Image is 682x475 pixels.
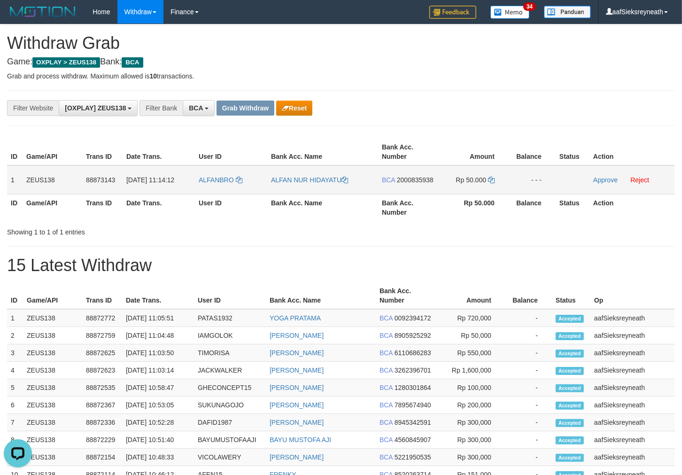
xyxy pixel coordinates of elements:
[82,327,122,344] td: 88872759
[590,431,675,449] td: aafSieksreyneath
[435,282,505,309] th: Amount
[194,379,266,397] td: GHECONCEPT15
[149,72,157,80] strong: 10
[23,379,82,397] td: ZEUS138
[122,327,194,344] td: [DATE] 11:04:48
[270,349,324,357] a: [PERSON_NAME]
[270,314,321,322] a: YOGA PRATAMA
[590,362,675,379] td: aafSieksreyneath
[199,176,242,184] a: ALFANBRO
[505,431,552,449] td: -
[194,431,266,449] td: BAYUMUSTOFAAJI
[380,349,393,357] span: BCA
[590,309,675,327] td: aafSieksreyneath
[505,449,552,466] td: -
[194,282,266,309] th: User ID
[590,397,675,414] td: aafSieksreyneath
[593,176,618,184] a: Approve
[271,176,348,184] a: ALFAN NUR HIDAYATU
[556,384,584,392] span: Accepted
[435,362,505,379] td: Rp 1,600,000
[82,309,122,327] td: 88872772
[123,194,195,221] th: Date Trans.
[395,436,431,444] span: Copy 4560845907 to clipboard
[82,362,122,379] td: 88872623
[7,57,675,67] h4: Game: Bank:
[556,454,584,462] span: Accepted
[82,282,122,309] th: Trans ID
[23,309,82,327] td: ZEUS138
[590,344,675,362] td: aafSieksreyneath
[552,282,590,309] th: Status
[509,194,556,221] th: Balance
[7,5,78,19] img: MOTION_logo.png
[267,194,378,221] th: Bank Acc. Name
[435,344,505,362] td: Rp 550,000
[505,362,552,379] td: -
[7,327,23,344] td: 2
[194,362,266,379] td: JACKWALKER
[590,327,675,344] td: aafSieksreyneath
[380,401,393,409] span: BCA
[380,314,393,322] span: BCA
[82,414,122,431] td: 88872336
[505,379,552,397] td: -
[544,6,591,18] img: panduan.png
[556,194,589,221] th: Status
[509,165,556,195] td: - - -
[380,453,393,461] span: BCA
[86,176,115,184] span: 88873143
[435,379,505,397] td: Rp 100,000
[82,379,122,397] td: 88872535
[122,449,194,466] td: [DATE] 10:48:33
[590,282,675,309] th: Op
[23,344,82,362] td: ZEUS138
[505,344,552,362] td: -
[122,344,194,362] td: [DATE] 11:03:50
[395,453,431,461] span: Copy 5221950535 to clipboard
[435,397,505,414] td: Rp 200,000
[7,194,23,221] th: ID
[488,176,495,184] a: Copy 50000 to clipboard
[194,309,266,327] td: PATAS1932
[276,101,312,116] button: Reset
[7,71,675,81] p: Grab and process withdraw. Maximum allowed is transactions.
[189,104,203,112] span: BCA
[380,384,393,391] span: BCA
[7,309,23,327] td: 1
[505,282,552,309] th: Balance
[270,419,324,426] a: [PERSON_NAME]
[435,449,505,466] td: Rp 300,000
[590,449,675,466] td: aafSieksreyneath
[194,327,266,344] td: IAMGOLOK
[7,431,23,449] td: 8
[23,165,82,195] td: ZEUS138
[556,350,584,358] span: Accepted
[395,332,431,339] span: Copy 8905925292 to clipboard
[556,402,584,410] span: Accepted
[376,282,435,309] th: Bank Acc. Number
[523,2,536,11] span: 34
[195,194,267,221] th: User ID
[395,419,431,426] span: Copy 8945342591 to clipboard
[7,362,23,379] td: 4
[556,419,584,427] span: Accepted
[4,4,32,32] button: Open LiveChat chat widget
[438,139,509,165] th: Amount
[122,282,194,309] th: Date Trans.
[122,397,194,414] td: [DATE] 10:53:05
[589,194,675,221] th: Action
[122,414,194,431] td: [DATE] 10:52:28
[7,344,23,362] td: 3
[23,449,82,466] td: ZEUS138
[490,6,530,19] img: Button%20Memo.svg
[266,282,376,309] th: Bank Acc. Name
[122,379,194,397] td: [DATE] 10:58:47
[556,367,584,375] span: Accepted
[23,397,82,414] td: ZEUS138
[505,327,552,344] td: -
[395,401,431,409] span: Copy 7895674940 to clipboard
[435,327,505,344] td: Rp 50,000
[23,139,82,165] th: Game/API
[194,344,266,362] td: TIMORISA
